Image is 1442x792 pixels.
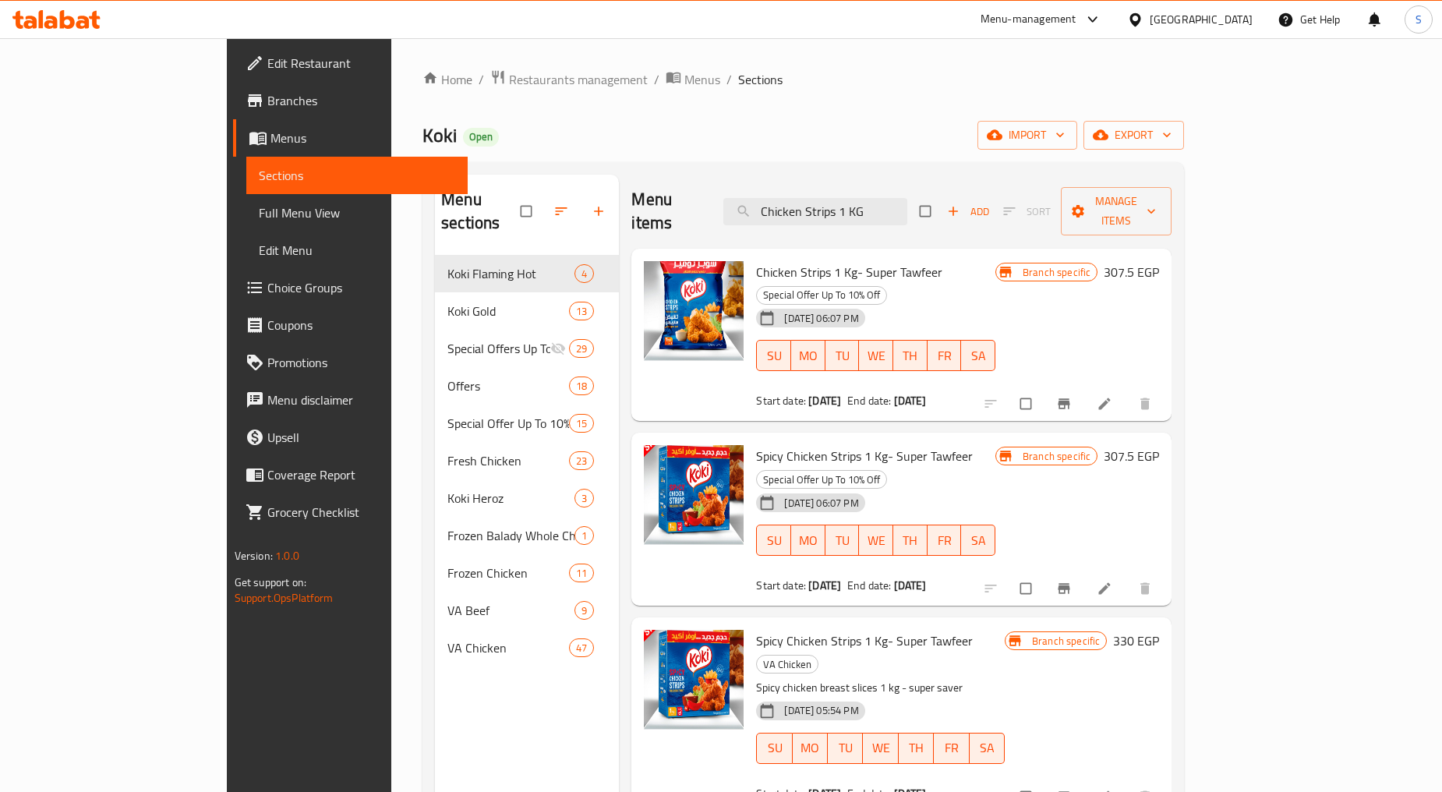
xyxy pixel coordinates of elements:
a: Coupons [233,306,468,344]
button: SU [756,525,791,556]
span: 47 [570,641,593,656]
span: Start date: [756,575,806,596]
button: FR [928,525,962,556]
div: Menu-management [981,10,1076,29]
button: import [977,121,1077,150]
button: Branch-specific-item [1047,571,1084,606]
span: Offers [447,377,569,395]
span: Koki Gold [447,302,569,320]
div: items [574,601,594,620]
span: Add [947,203,989,221]
div: items [569,638,594,657]
a: Grocery Checklist [233,493,468,531]
img: Spicy Chicken Strips 1 Kg- Super Tawfeer [644,445,744,545]
span: [DATE] 05:54 PM [778,703,864,718]
button: Manage items [1061,187,1172,235]
span: Frozen Chicken [447,564,569,582]
span: WE [865,529,887,552]
a: Menus [233,119,468,157]
div: items [569,414,594,433]
a: Sections [246,157,468,194]
div: Frozen Chicken11 [435,554,619,592]
span: 18 [570,379,593,394]
div: Fresh Chicken23 [435,442,619,479]
div: VA Beef9 [435,592,619,629]
button: SU [756,340,791,371]
button: SU [756,733,792,764]
span: Branch specific [1016,449,1097,464]
div: Offers18 [435,367,619,405]
span: Edit Restaurant [267,54,455,72]
div: Special Offer Up To 10% Off15 [435,405,619,442]
button: Branch-specific-item [1047,387,1084,421]
div: Open [463,128,499,147]
a: Promotions [233,344,468,381]
span: VA Chicken [447,638,569,657]
span: Get support on: [235,572,306,592]
button: TH [893,340,928,371]
span: 3 [575,491,593,506]
div: Special Offer Up To 10% Off [756,470,887,489]
button: Add [943,200,993,224]
span: SA [967,345,989,367]
div: VA Chicken [756,655,818,674]
span: 4 [575,267,593,281]
span: TH [899,345,921,367]
div: VA Chicken47 [435,629,619,666]
span: 29 [570,341,593,356]
span: Coverage Report [267,465,455,484]
span: Sort sections [544,194,581,228]
span: Special Offers Up To 25% [447,339,550,358]
span: WE [869,737,892,759]
a: Choice Groups [233,269,468,306]
span: WE [865,345,887,367]
a: Edit Menu [246,232,468,269]
button: FR [928,340,962,371]
div: items [569,564,594,582]
button: SA [970,733,1005,764]
h6: 307.5 EGP [1104,445,1159,467]
span: MO [797,345,819,367]
button: TU [825,340,860,371]
span: Select to update [1011,574,1044,603]
b: [DATE] [894,391,927,411]
span: Special Offer Up To 10% Off [447,414,569,433]
svg: Inactive section [550,341,566,356]
button: MO [791,340,825,371]
span: Start date: [756,391,806,411]
nav: Menu sections [435,249,619,673]
span: Chicken Strips 1 Kg- Super Tawfeer [756,260,942,284]
span: Special Offer Up To 10% Off [757,471,886,489]
button: TH [899,733,934,764]
span: Select to update [1011,389,1044,419]
span: Spicy Chicken Strips 1 Kg- Super Tawfeer [756,629,973,652]
span: Full Menu View [259,203,455,222]
span: import [990,126,1065,145]
span: [DATE] 06:07 PM [778,496,864,511]
a: Branches [233,82,468,119]
span: VA Beef [447,601,574,620]
button: WE [859,525,893,556]
span: Frozen Balady Whole Chicken [447,526,574,545]
h6: 330 EGP [1113,630,1159,652]
span: Version: [235,546,273,566]
a: Coverage Report [233,456,468,493]
span: 1 [575,529,593,543]
li: / [726,70,732,89]
span: Koki Heroz [447,489,574,507]
span: End date: [847,391,891,411]
span: VA Chicken [757,656,818,674]
b: [DATE] [808,391,841,411]
span: 9 [575,603,593,618]
span: End date: [847,575,891,596]
div: Frozen Balady Whole Chicken1 [435,517,619,554]
span: Special Offer Up To 10% Off [757,286,886,304]
span: Restaurants management [509,70,648,89]
div: items [569,377,594,395]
